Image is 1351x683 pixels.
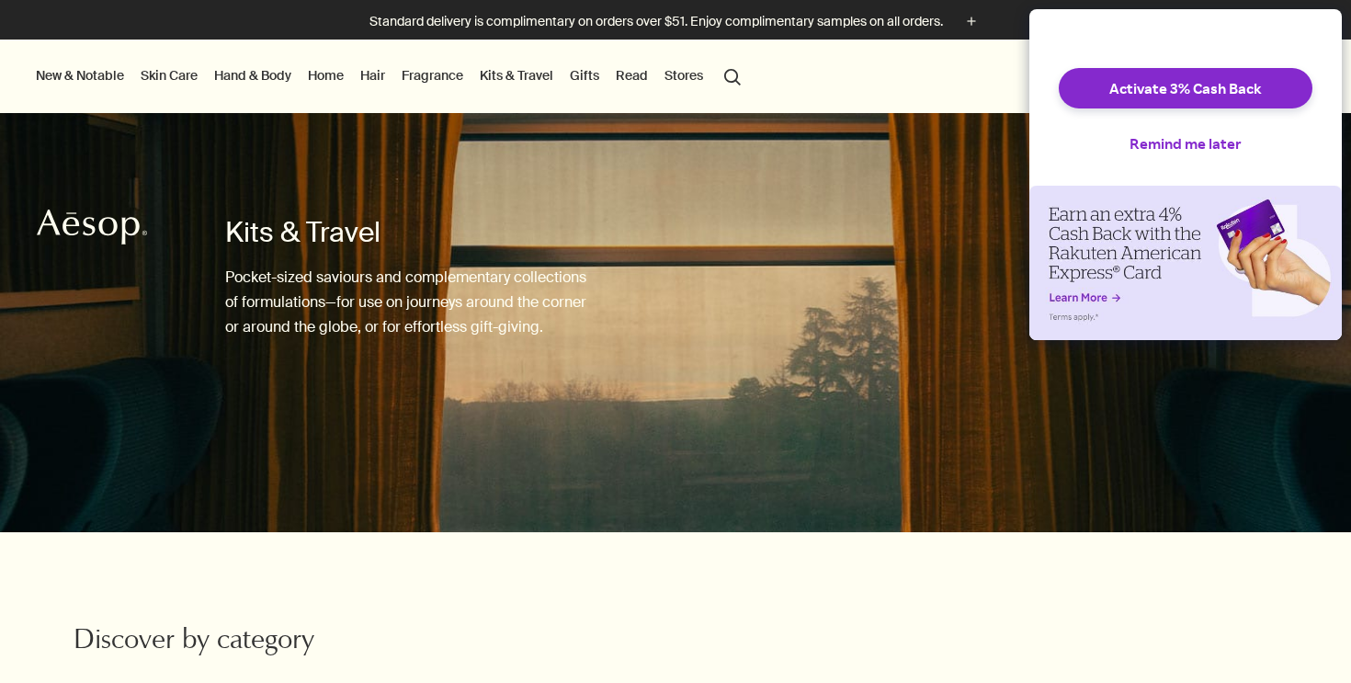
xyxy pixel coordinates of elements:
h1: Kits & Travel [225,214,602,251]
a: Gifts [566,63,603,87]
button: Stores [661,63,707,87]
button: Open search [716,58,749,93]
a: Home [304,63,347,87]
nav: primary [32,40,749,113]
a: Read [612,63,652,87]
h2: Discover by category [74,624,475,661]
a: Skin Care [137,63,201,87]
a: Aesop [32,204,152,255]
button: New & Notable [32,63,128,87]
a: Fragrance [398,63,467,87]
a: Kits & Travel [476,63,557,87]
p: Pocket-sized saviours and complementary collections of formulations—for use on journeys around th... [225,265,602,340]
a: Hair [357,63,389,87]
a: Hand & Body [210,63,295,87]
button: Standard delivery is complimentary on orders over $51. Enjoy complimentary samples on all orders. [369,11,982,32]
svg: Aesop [37,209,147,245]
p: Standard delivery is complimentary on orders over $51. Enjoy complimentary samples on all orders. [369,12,943,31]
